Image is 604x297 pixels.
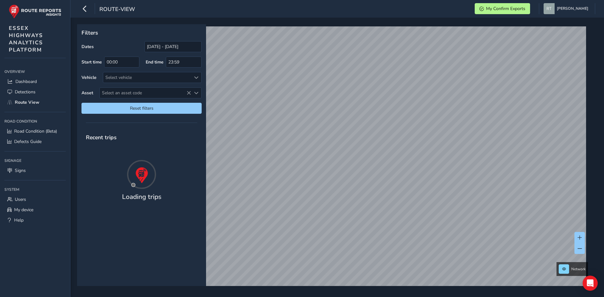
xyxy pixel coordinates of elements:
span: Defects Guide [14,139,42,145]
h4: Loading trips [122,193,161,201]
a: Route View [4,97,66,107]
label: Dates [81,44,94,50]
div: Select vehicle [103,72,191,83]
div: Select an asset code [191,88,201,98]
a: Road Condition (Beta) [4,126,66,136]
div: Signage [4,156,66,165]
span: Recent trips [81,129,121,146]
span: Dashboard [15,79,37,85]
span: Select an asset code [100,88,191,98]
a: My device [4,205,66,215]
label: Start time [81,59,102,65]
a: Signs [4,165,66,176]
img: rr logo [9,4,61,19]
span: My device [14,207,33,213]
span: Help [14,217,24,223]
span: Road Condition (Beta) [14,128,57,134]
div: Overview [4,67,66,76]
span: My Confirm Exports [486,6,525,12]
span: [PERSON_NAME] [557,3,588,14]
span: Route View [15,99,39,105]
p: Filters [81,29,202,37]
span: ESSEX HIGHWAYS ANALYTICS PLATFORM [9,25,43,53]
span: Reset filters [86,105,197,111]
div: Open Intercom Messenger [583,276,598,291]
div: Road Condition [4,117,66,126]
a: Dashboard [4,76,66,87]
label: Vehicle [81,74,97,80]
a: Users [4,194,66,205]
button: [PERSON_NAME] [544,3,590,14]
label: Asset [81,90,93,96]
a: Help [4,215,66,225]
span: Detections [15,89,36,95]
span: Network [571,267,586,272]
span: Signs [15,168,26,173]
button: Reset filters [81,103,202,114]
span: Users [15,196,26,202]
label: End time [146,59,164,65]
canvas: Map [79,26,586,293]
div: System [4,185,66,194]
img: diamond-layout [544,3,555,14]
a: Detections [4,87,66,97]
button: My Confirm Exports [475,3,530,14]
span: route-view [99,5,135,14]
a: Defects Guide [4,136,66,147]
